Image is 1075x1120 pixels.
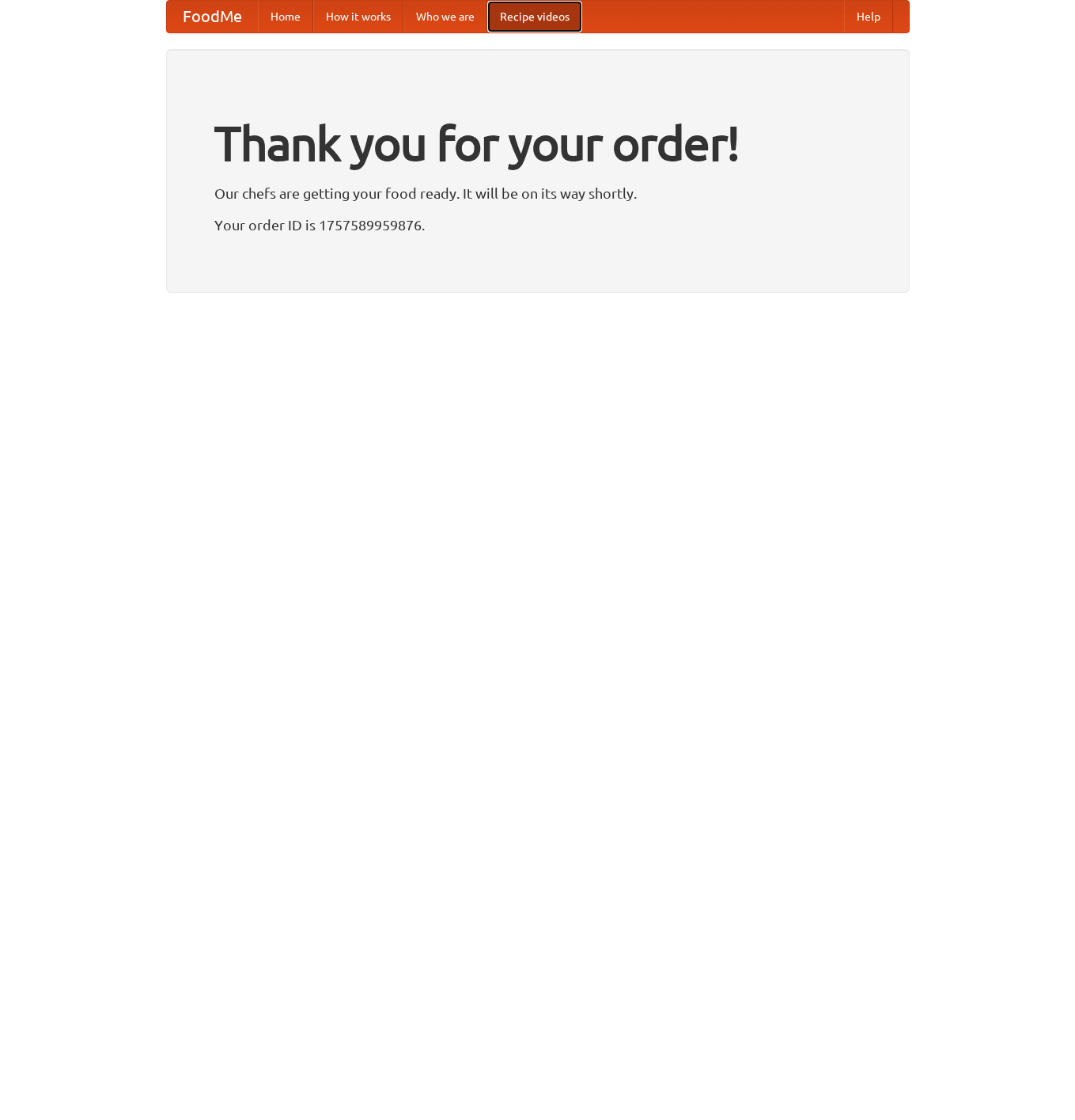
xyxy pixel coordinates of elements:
[313,1,403,32] a: How it works
[403,1,487,32] a: Who we are
[487,1,582,32] a: Recipe videos
[844,1,893,32] a: Help
[167,1,258,32] a: FoodMe
[214,105,861,181] h1: Thank you for your order!
[214,181,861,205] p: Our chefs are getting your food ready. It will be on its way shortly.
[258,1,313,32] a: Home
[214,213,861,237] p: Your order ID is 1757589959876.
